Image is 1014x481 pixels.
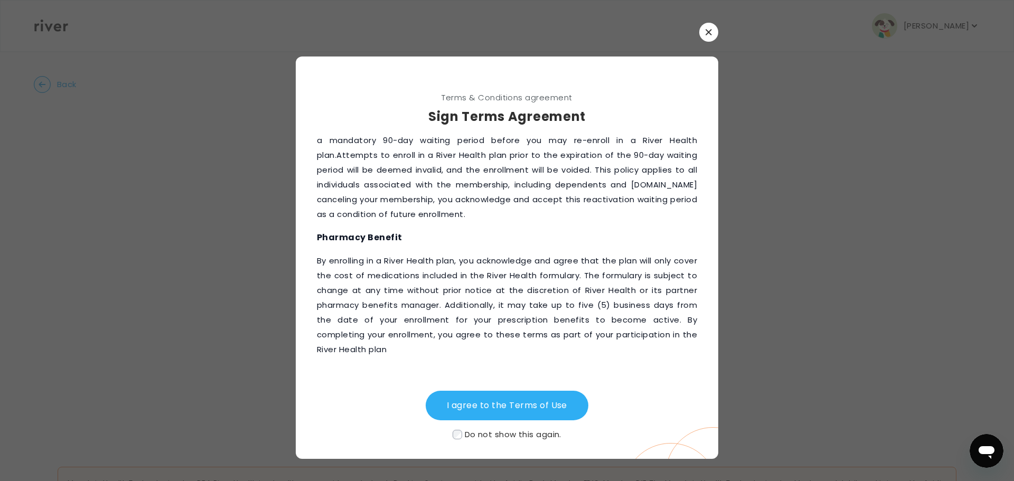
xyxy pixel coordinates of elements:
iframe: Button to launch messaging window [970,434,1003,468]
span: Do not show this again. [465,429,561,440]
p: ‍By enrolling in a River Health plan, you acknowledge and agree that the plan will only cover the... [317,253,697,357]
span: Terms & Conditions agreement [296,90,718,105]
input: Do not show this again. [453,430,462,439]
p: ‍If your River Health membership is canceled—whether voluntarily, due to non-payment, or as a res... [317,103,697,222]
h3: Pharmacy Benefit [317,230,697,245]
h3: Sign Terms Agreement [296,107,718,126]
button: I agree to the Terms of Use [426,391,588,420]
